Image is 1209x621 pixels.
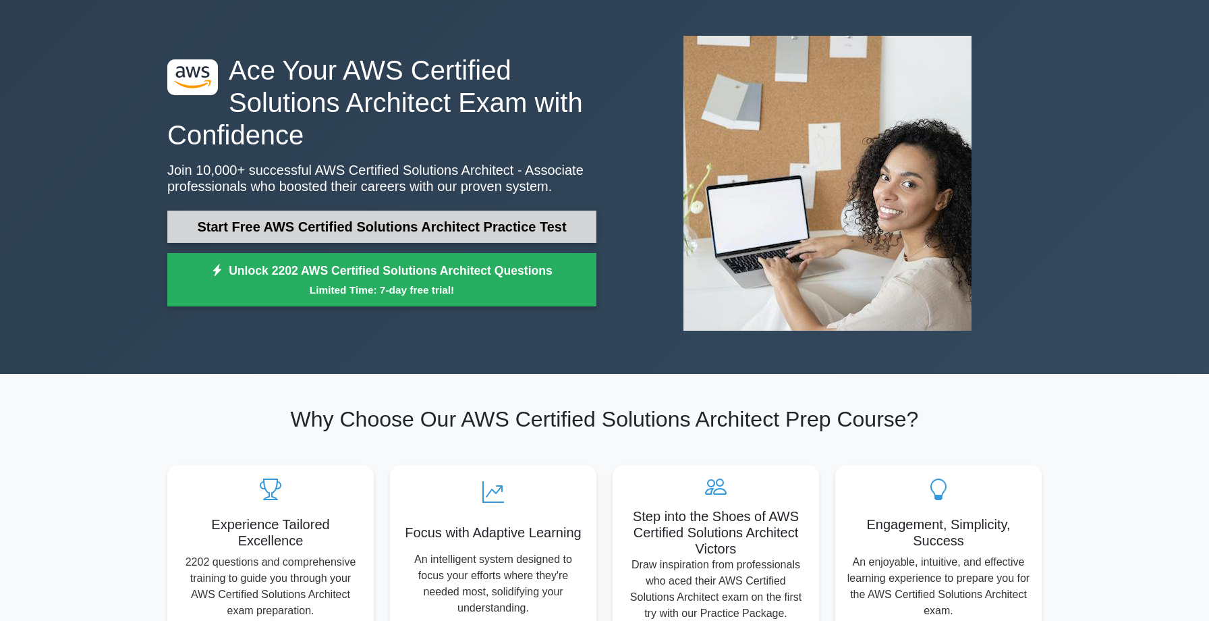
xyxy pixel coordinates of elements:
[167,162,596,194] p: Join 10,000+ successful AWS Certified Solutions Architect - Associate professionals who boosted t...
[167,406,1042,432] h2: Why Choose Our AWS Certified Solutions Architect Prep Course?
[167,54,596,151] h1: Ace Your AWS Certified Solutions Architect Exam with Confidence
[846,554,1031,619] p: An enjoyable, intuitive, and effective learning experience to prepare you for the AWS Certified S...
[846,516,1031,549] h5: Engagement, Simplicity, Success
[167,211,596,243] a: Start Free AWS Certified Solutions Architect Practice Test
[401,524,586,541] h5: Focus with Adaptive Learning
[178,554,363,619] p: 2202 questions and comprehensive training to guide you through your AWS Certified Solutions Archi...
[623,508,808,557] h5: Step into the Shoes of AWS Certified Solutions Architect Victors
[401,551,586,616] p: An intelligent system designed to focus your efforts where they're needed most, solidifying your ...
[167,253,596,307] a: Unlock 2202 AWS Certified Solutions Architect QuestionsLimited Time: 7-day free trial!
[184,282,580,298] small: Limited Time: 7-day free trial!
[178,516,363,549] h5: Experience Tailored Excellence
